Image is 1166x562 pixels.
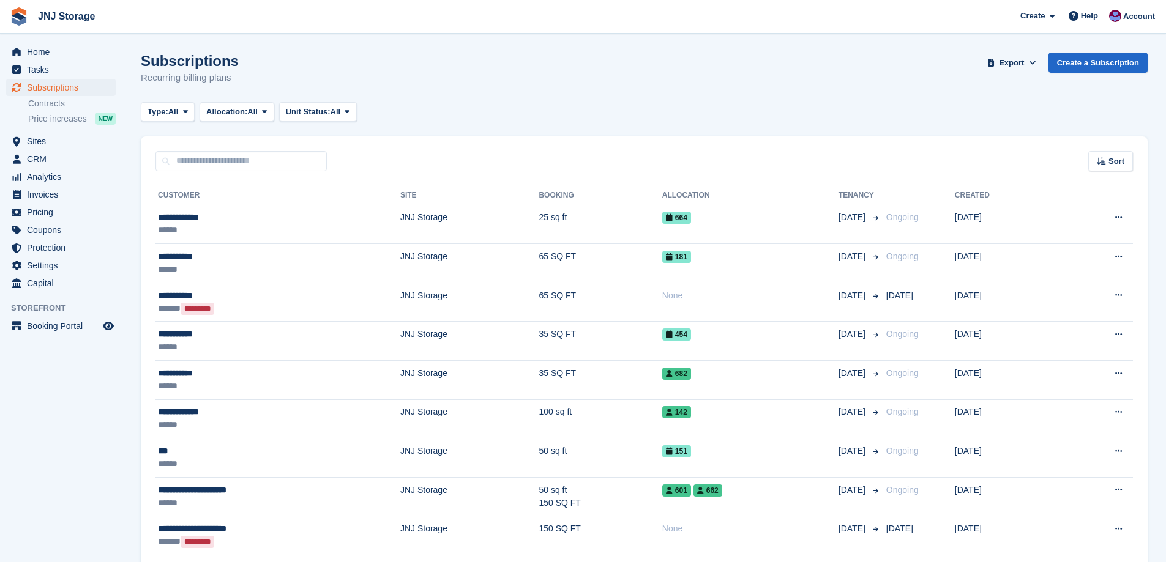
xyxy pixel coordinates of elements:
span: Sites [27,133,100,150]
a: menu [6,239,116,256]
div: NEW [95,113,116,125]
span: Tasks [27,61,100,78]
th: Site [400,186,539,205]
a: Contracts [28,98,116,109]
th: Customer [155,186,400,205]
span: Ongoing [886,446,919,456]
td: [DATE] [955,477,1058,516]
td: JNJ Storage [400,399,539,438]
td: 35 SQ FT [539,322,662,361]
td: 35 SQ FT [539,361,662,400]
span: Unit Status: [286,106,331,118]
span: Type: [148,106,168,118]
a: menu [6,43,116,61]
div: None [662,289,839,302]
span: Sort [1108,155,1124,168]
button: Allocation: All [200,102,274,122]
a: menu [6,186,116,203]
td: [DATE] [955,399,1058,438]
td: [DATE] [955,361,1058,400]
th: Tenancy [839,186,881,205]
span: Protection [27,239,100,256]
span: [DATE] [839,289,868,302]
a: menu [6,221,116,238]
span: All [247,106,258,118]
span: [DATE] [886,523,913,533]
img: stora-icon-8386f47178a22dfd0bd8f6a31ec36ba5ce8667c1dd55bd0f319d3a0aa187defe.svg [10,7,28,26]
span: [DATE] [839,367,868,380]
span: Ongoing [886,212,919,222]
span: Settings [27,257,100,274]
button: Unit Status: All [279,102,357,122]
span: Invoices [27,186,100,203]
a: menu [6,133,116,150]
span: 454 [662,328,691,341]
td: 100 sq ft [539,399,662,438]
span: 601 [662,484,691,497]
span: [DATE] [839,445,868,457]
span: 151 [662,445,691,457]
a: Create a Subscription [1048,53,1148,73]
td: JNJ Storage [400,205,539,244]
span: Create [1020,10,1045,22]
span: Home [27,43,100,61]
span: Export [999,57,1024,69]
td: [DATE] [955,205,1058,244]
a: Price increases NEW [28,112,116,125]
td: 150 SQ FT [539,516,662,555]
span: Ongoing [886,407,919,416]
img: Jonathan Scrase [1109,10,1121,22]
td: 50 sq ft 150 SQ FT [539,477,662,516]
a: menu [6,79,116,96]
th: Created [955,186,1058,205]
button: Type: All [141,102,195,122]
td: JNJ Storage [400,283,539,322]
span: Analytics [27,168,100,185]
span: Pricing [27,204,100,221]
th: Allocation [662,186,839,205]
span: [DATE] [839,211,868,224]
td: [DATE] [955,438,1058,478]
span: [DATE] [839,522,868,535]
a: menu [6,257,116,274]
span: Ongoing [886,329,919,339]
td: 65 SQ FT [539,283,662,322]
span: CRM [27,150,100,168]
span: Booking Portal [27,317,100,335]
span: Allocation: [206,106,247,118]
a: Preview store [101,319,116,333]
a: menu [6,61,116,78]
span: Help [1081,10,1098,22]
span: [DATE] [839,250,868,263]
span: 662 [693,484,722,497]
td: [DATE] [955,516,1058,555]
span: Capital [27,275,100,292]
a: menu [6,204,116,221]
span: [DATE] [839,328,868,341]
span: Account [1123,10,1155,23]
span: Ongoing [886,251,919,261]
div: None [662,522,839,535]
td: JNJ Storage [400,244,539,283]
span: 181 [662,251,691,263]
a: menu [6,275,116,292]
td: 65 SQ FT [539,244,662,283]
td: [DATE] [955,283,1058,322]
td: JNJ Storage [400,477,539,516]
a: menu [6,168,116,185]
a: menu [6,317,116,335]
span: Storefront [11,302,122,314]
td: JNJ Storage [400,322,539,361]
span: Price increases [28,113,87,125]
td: JNJ Storage [400,516,539,555]
td: [DATE] [955,322,1058,361]
a: JNJ Storage [33,6,100,26]
td: 50 sq ft [539,438,662,478]
span: Ongoing [886,485,919,495]
a: menu [6,150,116,168]
span: 682 [662,368,691,380]
span: [DATE] [839,405,868,418]
span: [DATE] [839,484,868,497]
td: JNJ Storage [400,361,539,400]
span: Coupons [27,221,100,238]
